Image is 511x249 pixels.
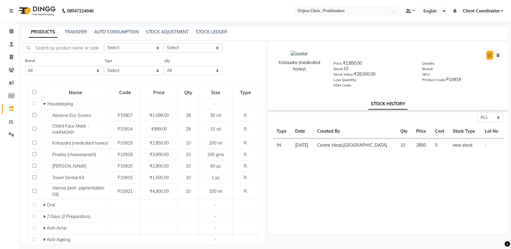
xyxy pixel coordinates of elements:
span: 1 pc [212,175,220,180]
span: Prasha (chawanprash) [52,152,96,157]
img: avatar [291,51,308,57]
th: Cost [431,124,449,138]
label: SKU: [422,72,430,77]
td: - [481,138,503,152]
span: R [244,140,247,146]
span: P10907 [118,113,133,118]
span: - [215,237,216,242]
div: Qty [178,87,199,98]
span: Travel Dental Kit [52,175,84,180]
td: IN [273,138,292,152]
span: Expand Row [43,237,47,242]
span: - [215,214,216,219]
a: STOCK LEDGER [196,29,227,35]
span: 10 [186,189,191,194]
td: 10 [397,138,413,152]
span: Houskeeping [47,101,73,107]
span: - [215,202,216,208]
label: Price: [333,61,343,66]
span: 29 [186,126,191,132]
span: R [244,113,247,118]
label: Brand [25,58,35,63]
span: P10915 [118,175,133,180]
label: Brand: [422,66,433,72]
span: P10920 [118,163,133,169]
label: Stock Value: [333,72,354,77]
span: Client Coordinator [462,8,499,14]
span: 10 [186,152,191,157]
a: AUTO CONSUMPTION [94,29,139,35]
span: Kshaudra (medicated honey) [52,140,108,146]
span: CMed Face Mask - HARMONY [52,123,89,135]
b: 08047224946 [67,2,94,19]
span: P10918 [118,152,133,157]
th: Type [273,124,292,138]
th: Qty [397,124,413,138]
a: TRANSFER [65,29,87,35]
span: 7 Days (2 Preparation) [47,214,90,219]
span: 200 gms [207,152,224,157]
span: R [244,126,247,132]
span: [PERSON_NAME] [52,163,86,169]
span: ₹1,099.00 [150,113,169,118]
span: 10 [186,163,191,169]
span: ₹999.00 [151,126,167,132]
span: Anti-Acne [47,225,67,231]
div: Code [110,87,140,98]
span: Varnya (anti- pigmentation Oil) [52,185,104,197]
span: P10921 [118,189,133,194]
span: R [244,175,247,180]
div: ₹28,500.00 [333,71,413,80]
label: Qty [164,58,170,63]
span: ₹2,900.00 [150,163,169,169]
th: Stock Type [449,124,481,138]
span: P10919 [118,140,133,146]
label: Product Code: [422,77,446,83]
th: Date [292,124,313,138]
label: Stock: [333,66,344,72]
div: Size [199,87,232,98]
div: Type [233,87,258,98]
span: Collapse Row [43,101,47,107]
div: ₹2,850.00 [333,60,413,69]
label: Low Quantity: [333,77,357,83]
span: 10 [186,175,191,180]
span: - [215,101,216,107]
span: P10914 [118,126,133,132]
label: HSN Code: [333,83,352,88]
span: R [244,189,247,194]
span: ₹2,850.00 [150,140,169,146]
div: Name [42,87,109,98]
span: Expand Row [43,202,47,208]
div: 10 [333,66,413,74]
span: 28 [186,113,191,118]
span: 100 ml [209,189,222,194]
input: Search by product name or code [24,43,103,53]
span: - [215,225,216,231]
td: 2850 [413,138,431,152]
a: STOCK ADJUSTMENT [146,29,188,35]
th: Price [413,124,431,138]
td: new stock [449,138,481,152]
span: 15 ml [210,126,221,132]
div: P10919 [422,77,502,85]
a: STOCK HISTORY [368,99,408,110]
span: 10 [186,140,191,146]
span: ₹1,500.00 [150,175,169,180]
span: 200 ml [209,140,222,146]
div: Kshaudra (medicated honey) [274,60,325,72]
td: Centre Head,[GEOGRAPHIC_DATA] [313,138,397,152]
span: R [244,152,247,157]
span: Expand Row [43,225,47,231]
span: Oral [47,202,55,208]
th: Created By [313,124,397,138]
span: ₹3,900.00 [150,152,169,157]
span: Expand Row [43,214,47,219]
span: 60 pc [210,163,221,169]
span: 50 ml [210,113,221,118]
label: Type [104,58,112,63]
td: [DATE] [292,138,313,152]
span: ₹4,900.00 [150,189,169,194]
td: 0 [431,138,449,152]
span: Akosma Eco Screen [52,113,91,118]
